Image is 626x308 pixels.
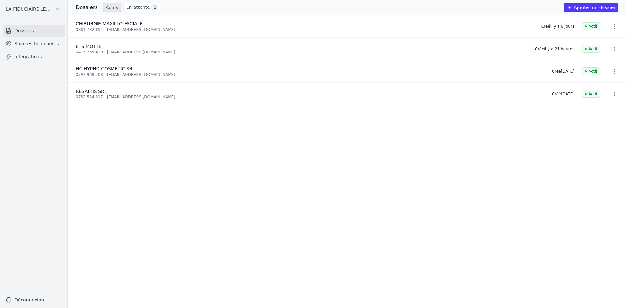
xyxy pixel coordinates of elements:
[3,4,65,14] button: LA FIDUCIAIRE LEMAIRE SA
[3,38,65,50] a: Sources financières
[564,3,618,12] button: Ajouter un dossier
[151,4,158,11] span: 2
[76,4,98,11] h3: Dossiers
[3,25,65,37] a: Dossiers
[6,6,52,12] span: LA FIDUCIAIRE LEMAIRE SA
[541,24,574,29] div: Créé il y a 6 jours
[582,90,600,98] span: Actif
[3,51,65,63] a: Intégrations
[76,44,102,49] span: ETS MOTTE
[76,89,107,94] span: RESALTIS SRL
[76,66,135,71] span: HC HYPNO COSMETIC SRL
[552,69,574,74] div: Créé [DATE]
[76,21,143,26] span: CHIRURGIE MAXILLO-FACIALE
[76,27,533,32] div: 0881.782.854 - [EMAIL_ADDRESS][DOMAIN_NAME]
[582,45,600,53] span: Actif
[76,95,544,100] div: 0752.524.317 - [EMAIL_ADDRESS][DOMAIN_NAME]
[103,3,121,12] a: Actifs
[76,50,527,55] div: 0473.765.420 - [EMAIL_ADDRESS][DOMAIN_NAME]
[535,46,574,51] div: Créé il y a 21 heures
[582,67,600,75] span: Actif
[76,72,544,77] div: 0797.969.708 - [EMAIL_ADDRESS][DOMAIN_NAME]
[3,295,65,305] button: Déconnexion
[124,3,160,12] a: En attente 2
[552,91,574,96] div: Créé [DATE]
[582,22,600,30] span: Actif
